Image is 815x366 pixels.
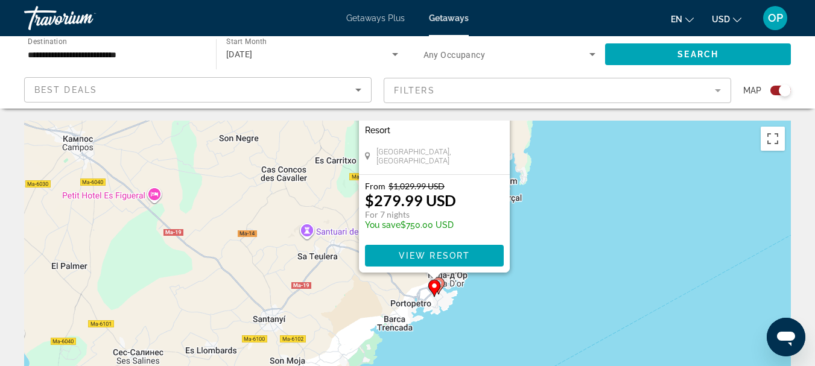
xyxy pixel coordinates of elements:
[423,50,486,60] span: Any Occupancy
[365,245,504,267] button: View Resort
[226,37,267,46] span: Start Month
[671,10,694,28] button: Change language
[671,14,682,24] span: en
[365,125,390,135] span: Resort
[24,2,145,34] a: Travorium
[712,14,730,24] span: USD
[226,49,253,59] span: [DATE]
[365,220,456,230] p: $750.00 USD
[712,10,741,28] button: Change currency
[761,127,785,151] button: Включить полноэкранный режим
[365,220,401,230] span: You save
[34,85,97,95] span: Best Deals
[346,13,405,23] a: Getaways Plus
[398,251,469,260] span: View Resort
[28,37,67,45] span: Destination
[365,181,385,191] span: From
[760,5,791,31] button: User Menu
[677,49,718,59] span: Search
[365,191,456,209] p: $279.99 USD
[365,209,456,220] p: For 7 nights
[743,82,761,99] span: Map
[34,83,361,97] mat-select: Sort by
[429,13,469,23] a: Getaways
[384,77,731,104] button: Filter
[388,181,445,191] span: $1,029.99 USD
[768,12,783,24] span: OP
[376,147,503,165] span: [GEOGRAPHIC_DATA], [GEOGRAPHIC_DATA]
[767,318,805,356] iframe: Кнопка запуска окна обмена сообщениями
[605,43,791,65] button: Search
[365,98,504,122] a: Ona Village Cala De Mar Rental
